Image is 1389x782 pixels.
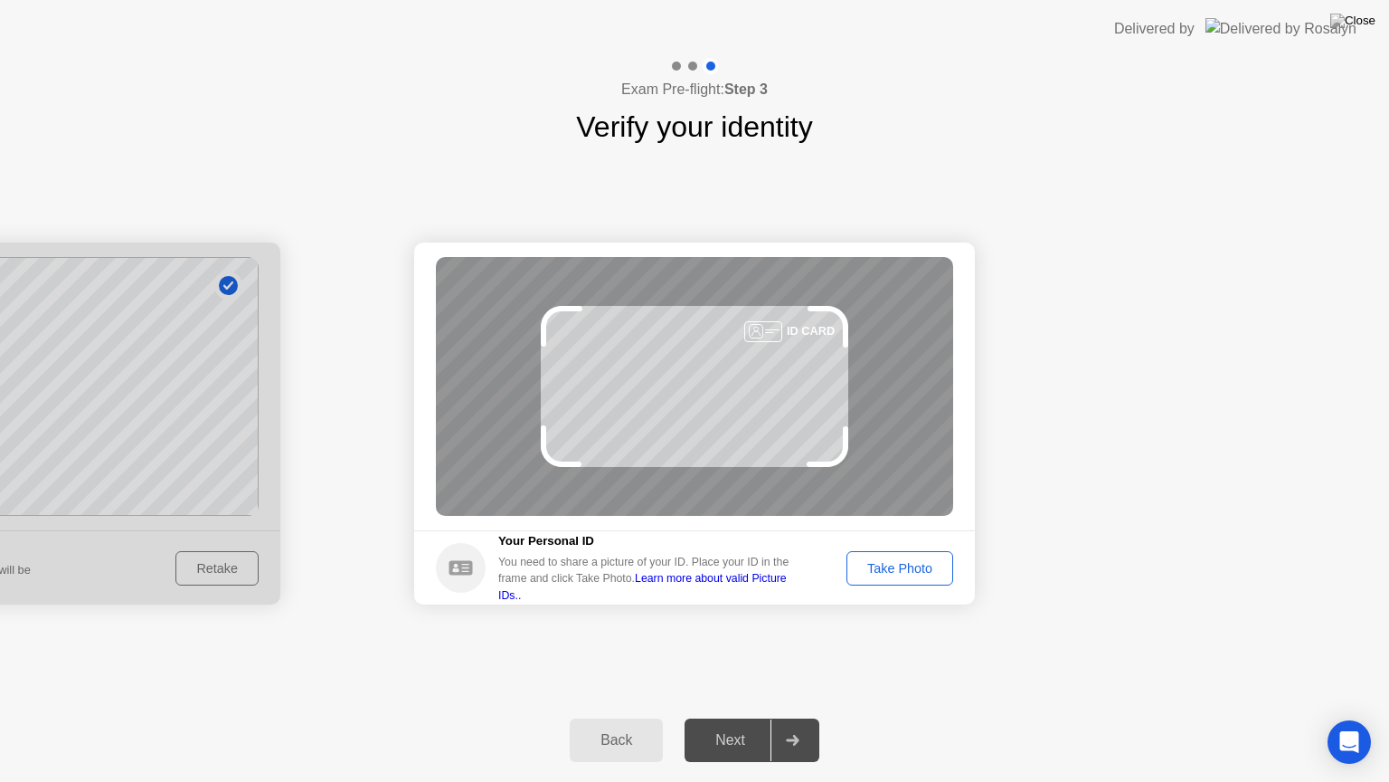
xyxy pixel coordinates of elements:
button: Next [685,719,819,762]
b: Step 3 [724,81,768,97]
div: Delivered by [1114,18,1195,40]
img: Close [1330,14,1375,28]
div: ID CARD [787,322,835,339]
img: Delivered by Rosalyn [1205,18,1356,39]
div: Open Intercom Messenger [1328,720,1371,764]
a: Learn more about valid Picture IDs.. [498,572,787,601]
button: Take Photo [846,551,953,586]
button: Back [570,719,663,762]
h5: Your Personal ID [498,532,802,550]
div: Next [690,732,770,749]
div: You need to share a picture of your ID. Place your ID in the frame and click Take Photo. [498,554,802,604]
div: Take Photo [853,561,947,576]
h1: Verify your identity [576,105,812,148]
h4: Exam Pre-flight: [621,79,768,100]
div: Back [575,732,657,749]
